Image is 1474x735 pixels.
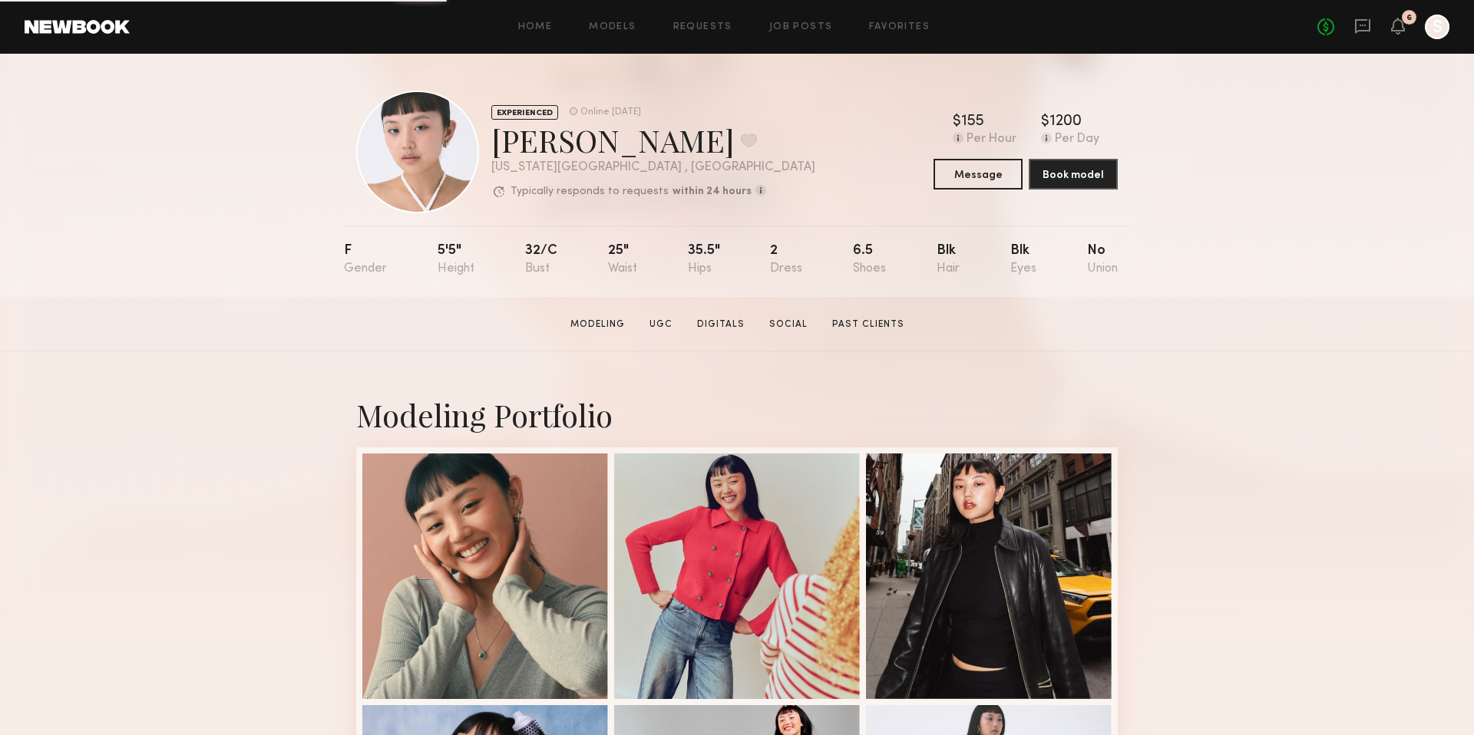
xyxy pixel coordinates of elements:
[1055,133,1099,147] div: Per Day
[1029,159,1118,190] button: Book model
[1087,244,1118,275] div: No
[1041,114,1049,130] div: $
[1010,244,1036,275] div: Blk
[967,133,1016,147] div: Per Hour
[491,161,815,174] div: [US_STATE][GEOGRAPHIC_DATA] , [GEOGRAPHIC_DATA]
[580,107,641,117] div: Online [DATE]
[869,22,930,32] a: Favorites
[826,318,911,331] a: Past Clients
[953,114,961,130] div: $
[643,318,679,331] a: UGC
[688,244,720,275] div: 35.5"
[1425,15,1449,39] a: S
[673,22,732,32] a: Requests
[853,244,886,275] div: 6.5
[673,186,752,197] b: within 24 hours
[961,114,984,130] div: 155
[934,159,1023,190] button: Message
[511,186,669,197] p: Typically responds to requests
[1406,14,1412,22] div: 6
[763,318,814,331] a: Social
[356,394,1118,435] div: Modeling Portfolio
[1049,114,1082,130] div: 1200
[525,244,557,275] div: 32/c
[438,244,474,275] div: 5'5"
[344,244,387,275] div: F
[491,120,815,160] div: [PERSON_NAME]
[691,318,751,331] a: Digitals
[769,22,833,32] a: Job Posts
[608,244,637,275] div: 25"
[770,244,802,275] div: 2
[491,105,558,120] div: EXPERIENCED
[564,318,631,331] a: Modeling
[518,22,553,32] a: Home
[589,22,636,32] a: Models
[937,244,960,275] div: Blk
